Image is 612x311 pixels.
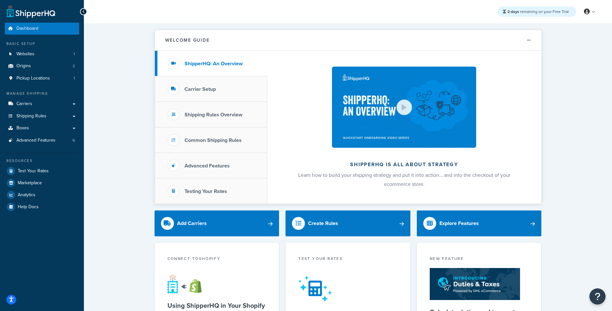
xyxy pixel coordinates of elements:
[16,51,35,57] span: Websites
[5,60,79,72] li: Origins
[185,163,230,169] h3: Advanced Features
[5,110,79,122] a: Shipping Rules
[5,158,79,164] div: Resources
[74,76,75,81] span: 1
[16,138,55,143] span: Advanced Features
[332,67,476,148] img: ShipperHQ is all about strategy
[185,188,227,194] h3: Testing Your Rates
[507,9,569,15] span: remaining on your Free Trial
[16,76,50,81] span: Pickup Locations
[167,256,266,263] div: Connect to Shopify
[165,38,210,43] h2: Welcome Guide
[155,210,279,236] a: Add Carriers
[5,48,79,60] li: Websites
[298,171,510,188] span: Learn how to build your shipping strategy and put it into action… and into the checkout of your e...
[5,134,79,146] li: Advanced Features
[5,177,79,189] a: Marketplace
[5,60,79,72] a: Origins2
[18,204,39,210] span: Help Docs
[16,101,32,107] span: Carriers
[185,86,216,92] h3: Carrier Setup
[439,219,479,228] div: Explore Features
[286,210,410,236] a: Create Rules
[18,168,49,174] span: Test Your Rates
[5,41,79,47] div: Basic Setup
[16,125,29,131] span: Boxes
[155,30,541,51] button: Welcome Guide
[16,26,38,31] span: Dashboard
[185,61,243,67] h3: ShipperHQ: An Overview
[16,63,31,69] span: Origins
[5,98,79,110] a: Carriers
[507,9,519,15] strong: 2 days
[5,91,79,96] div: Manage Shipping
[18,180,42,186] span: Marketplace
[73,138,75,143] span: 6
[5,72,79,84] a: Pickup Locations1
[5,201,79,213] a: Help Docs
[5,122,79,134] a: Boxes
[430,256,529,263] div: New Feature
[5,189,79,201] a: Analytics
[298,256,397,263] div: Test your rates
[16,113,46,119] span: Shipping Rules
[18,192,35,198] span: Analytics
[5,72,79,84] li: Pickup Locations
[74,51,75,57] span: 1
[308,219,338,228] div: Create Rules
[589,288,606,305] button: Open Resource Center
[73,63,75,69] span: 2
[5,48,79,60] a: Websites1
[284,162,524,167] h2: ShipperHQ is all about strategy
[177,219,207,228] div: Add Carriers
[417,210,542,236] a: Explore Features
[185,112,242,118] h3: Shipping Rules Overview
[5,23,79,35] a: Dashboard
[167,274,208,294] img: connect-shq-shopify-9b9a8c5a.svg
[5,165,79,177] a: Test Your Rates
[185,137,242,143] h3: Common Shipping Rules
[5,134,79,146] a: Advanced Features6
